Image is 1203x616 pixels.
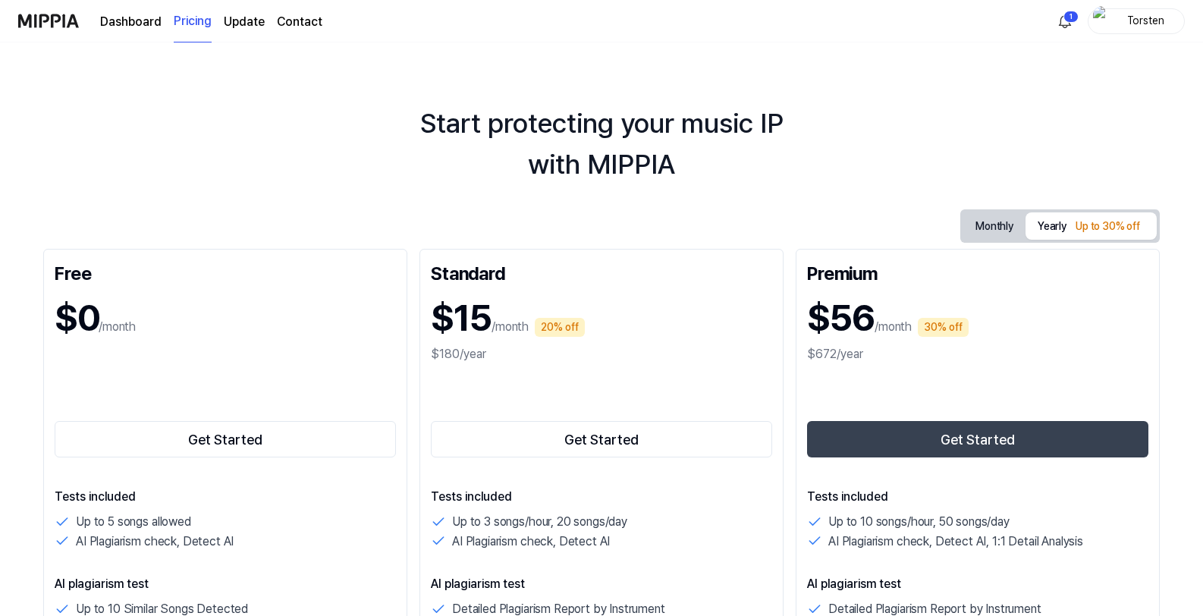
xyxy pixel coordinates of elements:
a: Update [224,13,265,31]
p: Up to 3 songs/hour, 20 songs/day [452,512,627,532]
p: Tests included [55,488,396,506]
button: Get Started [807,421,1148,457]
div: $180/year [431,345,772,363]
div: 20% off [535,318,585,337]
h1: $56 [807,291,875,345]
button: Monthly [963,212,1026,240]
div: Free [55,260,396,284]
p: Tests included [431,488,772,506]
p: AI plagiarism test [431,575,772,593]
div: 30% off [918,318,969,337]
div: Torsten [1116,12,1175,29]
div: Standard [431,260,772,284]
button: Get Started [431,421,772,457]
p: /month [875,318,912,336]
a: Get Started [807,418,1148,460]
p: /month [99,318,136,336]
button: Get Started [55,421,396,457]
a: Contact [277,13,322,31]
a: Pricing [174,1,212,42]
h1: $15 [431,291,492,345]
div: Up to 30% off [1071,215,1145,238]
img: profile [1093,6,1111,36]
div: $672/year [807,345,1148,363]
p: AI Plagiarism check, Detect AI [452,532,610,552]
p: /month [492,318,529,336]
p: Up to 5 songs allowed [76,512,191,532]
p: Tests included [807,488,1148,506]
button: 알림1 [1053,9,1077,33]
h1: $0 [55,291,99,345]
button: Yearly [1026,212,1157,240]
img: 알림 [1056,12,1074,30]
a: Dashboard [100,13,162,31]
div: Premium [807,260,1148,284]
p: Up to 10 songs/hour, 50 songs/day [828,512,1010,532]
a: Get Started [431,418,772,460]
p: AI plagiarism test [807,575,1148,593]
p: AI Plagiarism check, Detect AI, 1:1 Detail Analysis [828,532,1083,552]
div: 1 [1063,11,1079,23]
a: Get Started [55,418,396,460]
p: AI Plagiarism check, Detect AI [76,532,234,552]
button: profileTorsten [1088,8,1185,34]
p: AI plagiarism test [55,575,396,593]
